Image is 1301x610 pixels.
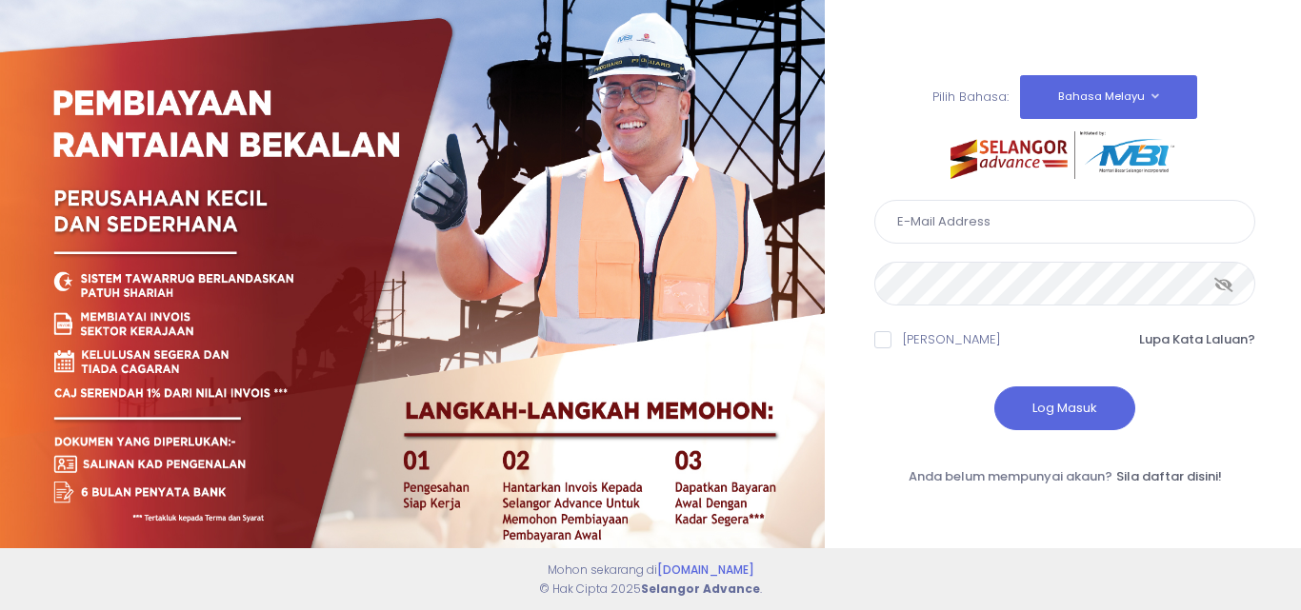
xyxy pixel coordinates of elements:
[903,330,1001,349] label: [PERSON_NAME]
[657,561,754,578] a: [DOMAIN_NAME]
[951,131,1179,179] img: selangor-advance.png
[909,467,1112,485] span: Anda belum mempunyai akaun?
[932,88,1009,106] span: Pilih Bahasa:
[874,200,1255,244] input: E-Mail Address
[641,580,760,597] strong: Selangor Advance
[1020,75,1197,119] button: Bahasa Melayu
[994,386,1135,430] button: Log Masuk
[1139,330,1255,349] a: Lupa Kata Laluan?
[539,561,762,597] span: Mohon sekarang di © Hak Cipta 2025 .
[1116,467,1222,485] a: Sila daftar disini!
